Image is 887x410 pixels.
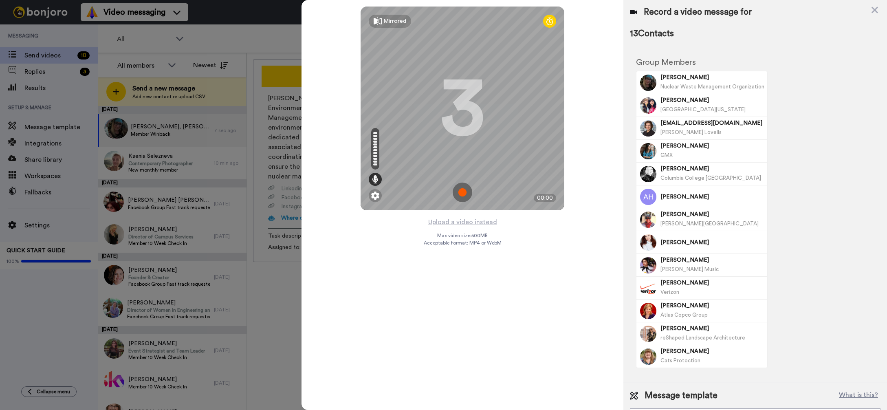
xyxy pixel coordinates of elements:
span: [PERSON_NAME] Lovells [660,130,722,135]
img: Image of Kelly Rogers [640,257,656,273]
img: Image of Debra Parr [640,166,656,182]
span: [GEOGRAPHIC_DATA][US_STATE] [660,107,746,112]
img: Image of Deborah Pennington [640,280,656,296]
span: [PERSON_NAME] [660,256,764,264]
img: ic_gear.svg [371,192,379,200]
span: Message template [645,390,718,402]
div: 3 [440,78,485,139]
span: Nuclear Waste Management Organization [660,84,764,89]
img: Image of Michelle Nearing [640,75,656,91]
span: [PERSON_NAME] [660,347,764,355]
span: [PERSON_NAME] [660,165,764,173]
button: What is this? [836,390,880,402]
span: Max video size: 500 MB [437,232,488,239]
span: reShaped Landscape Architecture [660,335,745,340]
div: 00:00 [534,194,556,202]
img: Image of Michelle Harrison [640,234,656,251]
img: Image of Elaine Cresswell [640,326,656,342]
img: Image of Megan Underhill [640,143,656,159]
span: Columbia College [GEOGRAPHIC_DATA] [660,175,761,181]
img: Image of Ciara Nolan [640,97,656,114]
img: Image of Hello@declutterhub.com [640,120,656,137]
span: Verizon [660,289,679,295]
img: Image of Marina Mologni [640,303,656,319]
span: [PERSON_NAME] [660,193,764,201]
span: [PERSON_NAME] [660,96,764,104]
img: Image of Ann Pegg [640,212,656,228]
span: [EMAIL_ADDRESS][DOMAIN_NAME] [660,119,764,127]
span: [PERSON_NAME] [660,142,764,150]
span: [PERSON_NAME] [660,73,764,82]
h2: Group Members [636,58,768,67]
img: Image of Cathy Frankland [640,348,656,365]
span: Atlas Copco Group [660,312,708,317]
span: Cats Protection [660,358,700,363]
span: [PERSON_NAME] [660,238,764,247]
span: GMX [660,152,673,158]
span: [PERSON_NAME] [660,302,764,310]
span: Acceptable format: MP4 or WebM [424,240,502,246]
button: Upload a video instead [426,217,500,227]
img: ic_record_start.svg [453,183,472,202]
span: [PERSON_NAME] [660,324,764,333]
span: [PERSON_NAME] [660,210,764,218]
span: [PERSON_NAME][GEOGRAPHIC_DATA] [660,221,759,226]
span: [PERSON_NAME] [660,279,764,287]
img: Image of Anita Harris [640,189,656,205]
span: [PERSON_NAME] Music [660,267,719,272]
